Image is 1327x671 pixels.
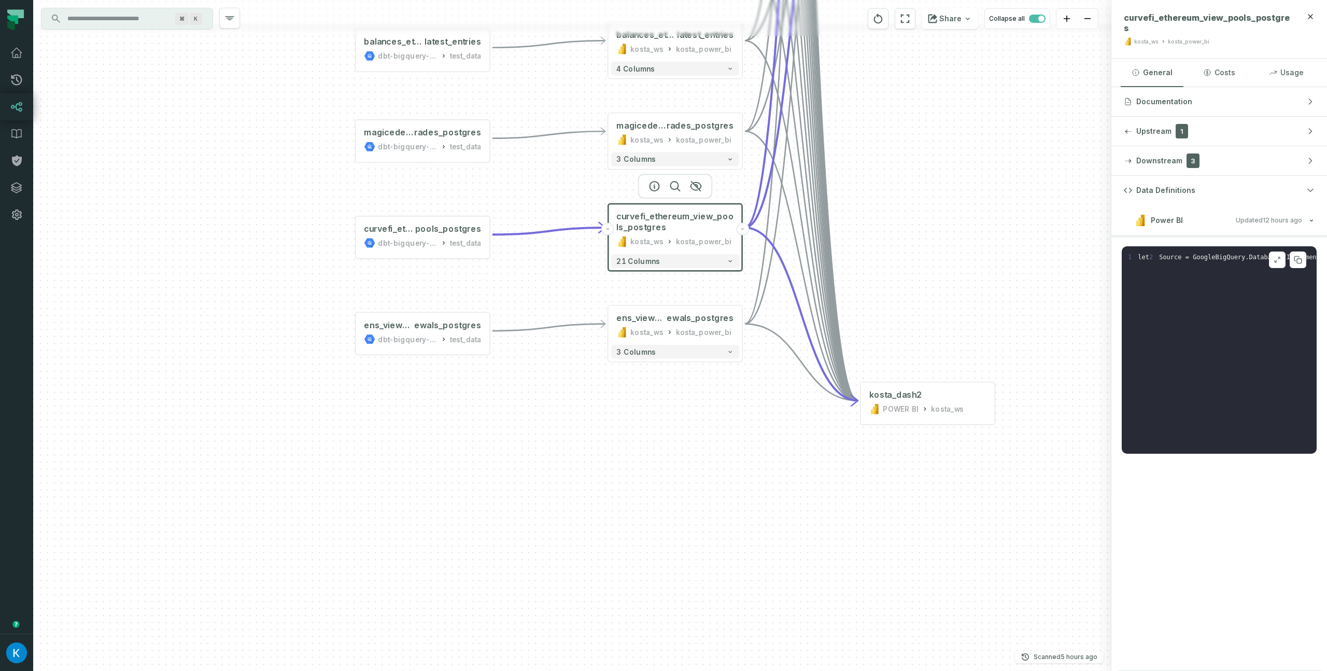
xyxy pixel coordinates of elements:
span: 4 columns [616,64,655,73]
g: Edge from 3ed9b955b870dd07e7a589ec2a79054d to 268f500179a599d857afd391ef62b365 [492,228,605,234]
div: test_data [450,50,482,62]
div: Power BIUpdated[DATE] 1:02:45 AM [1111,236,1327,464]
span: 1 [1176,124,1188,138]
div: kosta_ws [630,44,663,55]
div: kosta_power_bi [676,327,732,338]
span: ewals_postgres [667,313,733,324]
div: dbt-bigquery-foundational [378,333,437,345]
div: ens_view_renewals_postgres [364,320,481,331]
span: let [1138,254,1149,261]
g: Edge from e7295a3bd58210912377df9473933d8f to 7a43d3d17bfd92b8334a934ca7d2f76d [492,324,605,331]
g: Edge from 9746f920be17efba21dccd7c6b2b678a to 0d4de700ad87222f9b96af9611cd93c3 [492,131,605,138]
button: Upstream1 [1111,117,1327,146]
div: kosta_power_bi [676,134,732,146]
button: Usage [1255,59,1318,87]
button: Documentation [1111,87,1327,116]
div: balances_ethereum_erc20_latest_entries [616,30,733,41]
span: Upstream [1136,126,1171,136]
span: latest_entries [425,36,481,48]
relative-time: Sep 18, 2025, 8:12 AM GMT+3 [1061,653,1097,661]
div: dbt-bigquery-foundational [378,141,437,152]
button: General [1121,59,1183,87]
span: 1 [1128,253,1138,262]
div: test_data [450,237,482,249]
span: curvefi_ethereum_view_pools_postgres [1124,12,1292,33]
span: curvefi_ethereum_view_ [364,223,415,235]
span: pools_postgres [415,223,482,235]
span: Data Definitions [1136,185,1195,195]
div: kosta_ws [630,327,663,338]
div: ens_view_renewals_postgres [616,313,733,324]
span: Downstream [1136,156,1182,166]
p: Scanned [1034,652,1097,662]
div: magiceden_solana_trades_postgres [616,120,733,132]
button: - [601,222,614,235]
span: latest_entries [677,30,733,41]
g: Edge from cf9362d5b2b0b829d572fdd7911a5936 to ecc540be55e29c2407500c368425d4d1 [492,40,605,47]
span: 3 columns [616,347,655,356]
button: zoom in [1056,9,1077,29]
div: kosta_ws [630,134,663,146]
span: 3 [1187,153,1199,168]
div: kosta_power_bi [1168,38,1209,46]
div: POWER BI [883,403,919,415]
div: Tooltip anchor [11,620,21,629]
span: ens_view_ren [616,313,667,324]
div: dbt-bigquery-foundational [378,237,437,249]
span: Updated [1236,216,1302,224]
div: test_data [450,333,482,345]
div: curvefi_ethereum_view_pools_postgres [364,223,481,235]
span: Press ⌘ + K to focus the search bar [175,13,189,25]
span: Power BI [1151,215,1183,226]
span: magiceden_solana_t [616,120,667,132]
div: test_data [450,141,482,152]
span: curvefi_ethereum_view_pools_postgres [616,211,733,233]
relative-time: Sep 18, 2025, 1:02 AM GMT+3 [1263,216,1302,224]
span: Documentation [1136,96,1192,107]
button: zoom out [1077,9,1098,29]
g: Edge from 7a43d3d17bfd92b8334a934ca7d2f76d to d55dfa1ccd9f5bdeb59d05fc7c6565ca [745,324,858,401]
div: magiceden_solana_trades_postgres [364,127,481,138]
button: - [736,222,749,235]
span: 21 columns [616,257,659,265]
span: ewals_postgres [414,320,481,331]
span: rades_postgres [414,127,481,138]
button: Costs [1188,59,1250,87]
div: balances_ethereum_erc20_latest_entries [364,36,481,48]
div: kosta_ws [630,236,663,247]
div: kosta_power_bi [676,44,732,55]
button: Scanned[DATE] 8:12:10 AM [1015,651,1104,663]
span: balances_ethereum_erc20_ [364,36,425,48]
g: Edge from 0d4de700ad87222f9b96af9611cd93c3 to d55dfa1ccd9f5bdeb59d05fc7c6565ca [745,131,858,400]
div: kosta_ws [931,403,964,415]
span: magiceden_solana_t [364,127,414,138]
button: Power BIUpdated[DATE] 1:02:45 AM [1124,213,1315,227]
div: kosta_power_bi [676,236,732,247]
button: Downstream3 [1111,146,1327,175]
g: Edge from 268f500179a599d857afd391ef62b365 to d55dfa1ccd9f5bdeb59d05fc7c6565ca [745,228,858,401]
button: Share [922,8,978,29]
span: Press ⌘ + K to focus the search bar [190,13,202,25]
div: dbt-bigquery-foundational [378,50,437,62]
div: kosta_ws [1134,38,1159,46]
g: Edge from ecc540be55e29c2407500c368425d4d1 to d55dfa1ccd9f5bdeb59d05fc7c6565ca [745,40,858,400]
span: 3 columns [616,155,655,163]
div: kosta_dash2 [869,389,922,401]
span: ens_view_ren [364,320,414,331]
span: balances_ethereum_erc20_ [616,30,677,41]
span: 2 [1149,253,1159,262]
img: avatar of Kosta Shougaev [6,642,27,663]
span: rades_postgres [667,120,733,132]
button: Collapse all [984,8,1050,29]
button: Data Definitions [1111,176,1327,205]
